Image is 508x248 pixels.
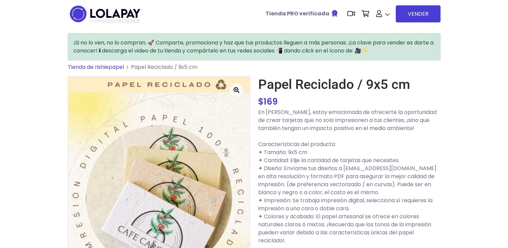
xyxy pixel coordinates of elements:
[91,19,106,23] span: POWERED BY
[91,18,140,24] span: TRENDIER
[68,63,124,71] a: Tienda de rishiepapel
[68,3,142,24] img: logo
[258,95,441,108] div: $
[266,10,329,17] b: Tienda PRO verificada
[68,63,441,77] nav: breadcrumb
[73,39,434,54] span: ¡Si no lo ven, no lo compran. 🚀 Comparte, promociona y haz que tus productos lleguen a más person...
[331,9,339,17] img: Tienda verificada
[264,96,278,108] span: 169
[258,77,441,93] h1: Papel Reciclado / 9x5 cm
[106,17,115,25] span: GO
[131,63,197,71] span: Papel Reciclado / 9x5 cm
[396,5,441,22] a: VENDER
